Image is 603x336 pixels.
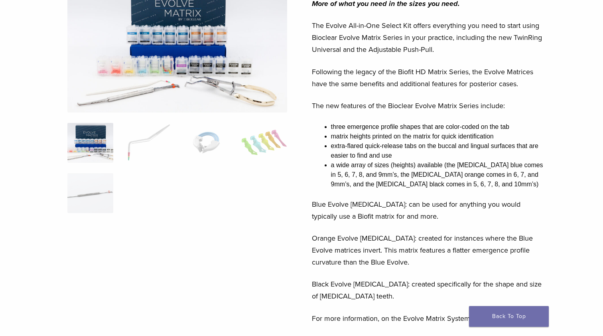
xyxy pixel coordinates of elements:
[331,122,546,132] li: three emergence profile shapes that are color-coded on the tab
[312,312,546,324] p: For more information, on the Evolve Matrix System .
[469,306,549,327] a: Back To Top
[312,100,546,112] p: The new features of the Bioclear Evolve Matrix Series include:
[67,173,113,213] img: Evolve All-in-One Kit - Image 5
[67,123,113,163] img: IMG_0457-scaled-e1745362001290-300x300.jpg
[241,123,287,163] img: Evolve All-in-One Kit - Image 4
[331,132,546,141] li: matrix heights printed on the matrix for quick identification
[312,232,546,268] p: Orange Evolve [MEDICAL_DATA]: created for instances where the Blue Evolve matrices invert. This m...
[331,160,546,189] li: a wide array of sizes (heights) available (the [MEDICAL_DATA] blue comes in 5, 6, 7, 8, and 9mm’s...
[125,123,171,163] img: Evolve All-in-One Kit - Image 2
[312,198,546,222] p: Blue Evolve [MEDICAL_DATA]: can be used for anything you would typically use a Biofit matrix for ...
[312,278,546,302] p: Black Evolve [MEDICAL_DATA]: created specifically for the shape and size of [MEDICAL_DATA] teeth.
[331,141,546,160] li: extra-flared quick-release tabs on the buccal and lingual surfaces that are easier to find and use
[183,123,229,163] img: Evolve All-in-One Kit - Image 3
[312,20,546,55] p: The Evolve All-in-One Select Kit offers everything you need to start using Bioclear Evolve Matrix...
[312,66,546,90] p: Following the legacy of the Biofit HD Matrix Series, the Evolve Matrices have the same benefits a...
